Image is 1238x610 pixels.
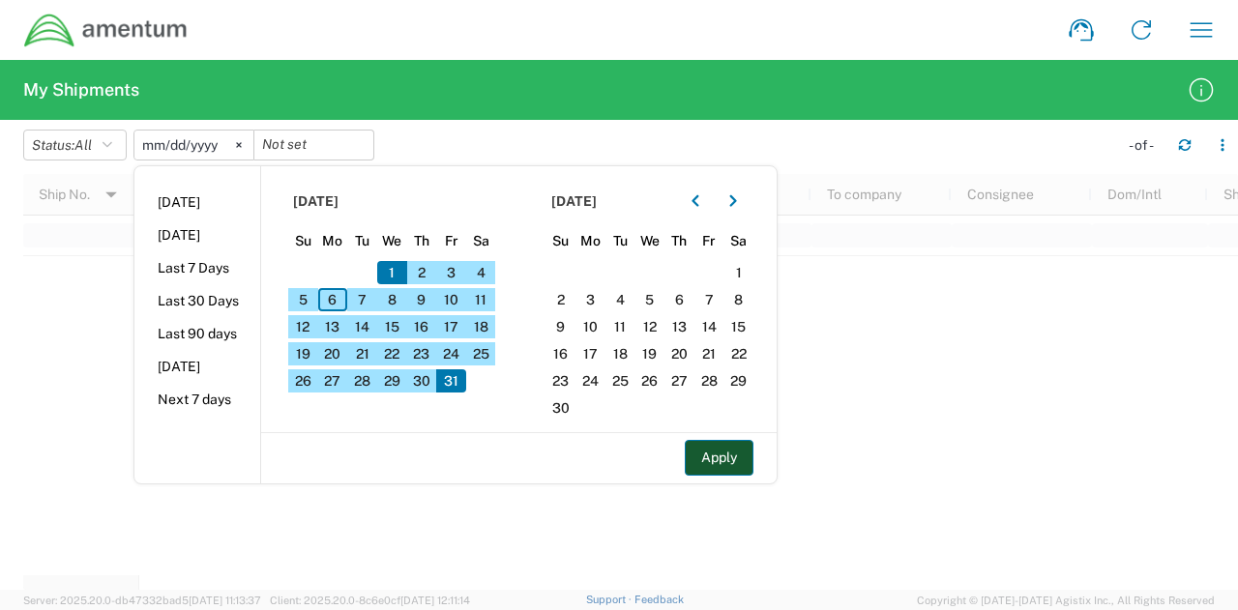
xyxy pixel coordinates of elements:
span: 12 [634,315,664,338]
span: 29 [723,369,753,392]
span: 7 [347,288,377,311]
span: 1 [377,261,407,284]
span: 20 [664,342,694,365]
span: 13 [664,315,694,338]
button: Apply [685,440,753,476]
span: 10 [436,288,466,311]
span: Su [546,232,576,249]
span: [DATE] 12:11:14 [400,595,470,606]
span: 8 [377,288,407,311]
span: Th [407,232,437,249]
span: 12 [288,315,318,338]
span: 2 [407,261,437,284]
span: 18 [466,315,496,338]
span: Copyright © [DATE]-[DATE] Agistix Inc., All Rights Reserved [917,592,1215,609]
span: 24 [575,369,605,392]
span: We [634,232,664,249]
span: All [74,137,92,153]
li: Last 7 Days [134,251,260,284]
span: 29 [377,369,407,392]
span: 19 [288,342,318,365]
span: 11 [605,315,635,338]
span: 3 [436,261,466,284]
span: 15 [723,315,753,338]
span: Fr [436,232,466,249]
span: 13 [318,315,348,338]
span: 23 [407,342,437,365]
span: Mo [575,232,605,249]
li: [DATE] [134,218,260,251]
span: 4 [466,261,496,284]
span: 23 [546,369,576,392]
li: Last 30 Days [134,284,260,317]
li: [DATE] [134,350,260,383]
li: [DATE] [134,186,260,218]
span: 5 [288,288,318,311]
span: 21 [694,342,724,365]
span: Th [664,232,694,249]
span: 6 [664,288,694,311]
span: 14 [694,315,724,338]
span: 10 [575,315,605,338]
span: 9 [407,288,437,311]
span: 7 [694,288,724,311]
span: 30 [407,369,437,392]
span: 11 [466,288,496,311]
span: Tu [347,232,377,249]
span: Tu [605,232,635,249]
span: 9 [546,315,576,338]
span: 26 [288,369,318,392]
span: 31 [436,369,466,392]
span: 27 [318,369,348,392]
a: Support [586,594,634,605]
span: 5 [634,288,664,311]
span: 22 [377,342,407,365]
span: 14 [347,315,377,338]
span: 25 [605,369,635,392]
span: [DATE] [551,192,597,210]
span: 24 [436,342,466,365]
input: Not set [254,131,373,160]
a: Feedback [634,594,684,605]
span: 3 [575,288,605,311]
span: 8 [723,288,753,311]
span: 20 [318,342,348,365]
span: Fr [694,232,724,249]
span: 26 [634,369,664,392]
span: Sa [723,232,753,249]
span: 27 [664,369,694,392]
li: Next 7 days [134,383,260,416]
span: 21 [347,342,377,365]
span: Su [288,232,318,249]
span: Mo [318,232,348,249]
span: 16 [407,315,437,338]
button: Status:All [23,130,127,160]
span: 1 [723,261,753,284]
span: [DATE] 11:13:37 [189,595,261,606]
li: Last 90 days [134,317,260,350]
span: Client: 2025.20.0-8c6e0cf [270,595,470,606]
span: 25 [466,342,496,365]
span: 2 [546,288,576,311]
span: Server: 2025.20.0-db47332bad5 [23,595,261,606]
span: 28 [694,369,724,392]
h2: My Shipments [23,78,139,102]
span: 15 [377,315,407,338]
div: - of - [1129,136,1163,154]
span: 6 [318,288,348,311]
span: We [377,232,407,249]
span: 30 [546,396,576,420]
span: 17 [575,342,605,365]
span: 4 [605,288,635,311]
span: 17 [436,315,466,338]
span: 18 [605,342,635,365]
span: 28 [347,369,377,392]
span: 19 [634,342,664,365]
span: 16 [546,342,576,365]
span: Sa [466,232,496,249]
img: dyncorp [23,13,189,48]
span: 22 [723,342,753,365]
span: [DATE] [293,192,339,210]
input: Not set [134,131,253,160]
